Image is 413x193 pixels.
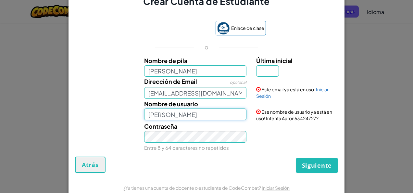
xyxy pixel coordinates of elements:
p: o [205,43,208,51]
span: Enlace de clase [231,23,264,33]
span: Última inicial [256,57,293,64]
button: Atrás [75,157,106,173]
a: Iniciar Sesión [256,86,329,99]
a: Iniciar Sesión [262,185,290,191]
span: Este email ya está en uso: [261,86,315,92]
span: Siguiente [302,161,332,169]
button: Siguiente [296,158,338,173]
span: Atrás [82,161,99,169]
span: Nombre de usuario [144,100,198,108]
iframe: Botón de Acceder con Google [144,22,212,36]
span: Ese nombre de usuario ya está en uso! Intenta Aaron63424727? [256,109,332,121]
span: opcional [230,80,246,85]
span: Nombre de pila [144,57,187,64]
span: Contraseña [144,122,177,130]
small: Entre 8 y 64 caracteres no repetidos [144,145,229,151]
span: ¿Ya tienes una cuenta de docente o estudiante de CodeCombat? [123,185,262,191]
img: classlink-logo-small.png [217,22,230,34]
span: Dirección de Email [144,78,197,85]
